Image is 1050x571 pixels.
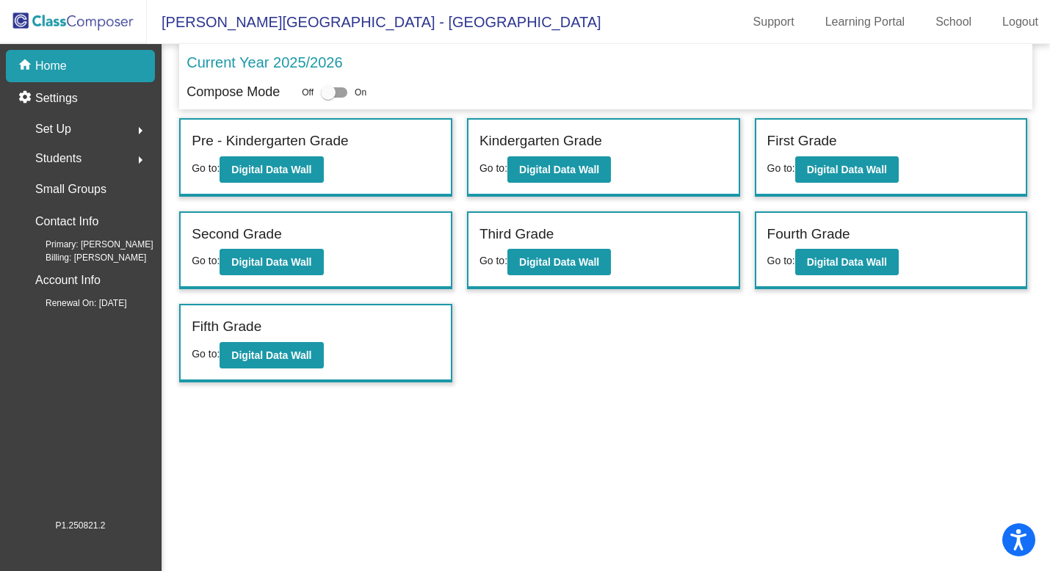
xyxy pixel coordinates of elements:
span: Billing: [PERSON_NAME] [22,251,146,264]
button: Digital Data Wall [795,249,899,275]
span: Primary: [PERSON_NAME] [22,238,153,251]
a: School [924,10,983,34]
b: Digital Data Wall [519,164,599,175]
button: Digital Data Wall [795,156,899,183]
b: Digital Data Wall [231,256,311,268]
p: Current Year 2025/2026 [187,51,342,73]
span: On [355,86,366,99]
p: Contact Info [35,211,98,232]
span: Go to: [192,348,220,360]
span: Go to: [479,255,507,266]
span: Go to: [192,255,220,266]
label: Fourth Grade [767,224,850,245]
button: Digital Data Wall [220,249,323,275]
label: Third Grade [479,224,554,245]
span: [PERSON_NAME][GEOGRAPHIC_DATA] - [GEOGRAPHIC_DATA] [147,10,601,34]
span: Go to: [767,162,795,174]
span: Set Up [35,119,71,139]
b: Digital Data Wall [807,256,887,268]
label: First Grade [767,131,837,152]
b: Digital Data Wall [519,256,599,268]
p: Account Info [35,270,101,291]
p: Compose Mode [187,82,280,102]
label: Fifth Grade [192,316,261,338]
mat-icon: arrow_right [131,151,149,169]
span: Off [302,86,314,99]
a: Support [742,10,806,34]
span: Students [35,148,82,169]
button: Digital Data Wall [220,342,323,368]
button: Digital Data Wall [507,249,611,275]
mat-icon: home [18,57,35,75]
a: Logout [991,10,1050,34]
p: Home [35,57,67,75]
label: Second Grade [192,224,282,245]
b: Digital Data Wall [807,164,887,175]
a: Learning Portal [814,10,917,34]
span: Go to: [479,162,507,174]
mat-icon: arrow_right [131,122,149,139]
p: Small Groups [35,179,106,200]
button: Digital Data Wall [507,156,611,183]
label: Pre - Kindergarten Grade [192,131,348,152]
b: Digital Data Wall [231,164,311,175]
label: Kindergarten Grade [479,131,602,152]
span: Go to: [192,162,220,174]
span: Renewal On: [DATE] [22,297,126,310]
button: Digital Data Wall [220,156,323,183]
mat-icon: settings [18,90,35,107]
p: Settings [35,90,78,107]
span: Go to: [767,255,795,266]
b: Digital Data Wall [231,349,311,361]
